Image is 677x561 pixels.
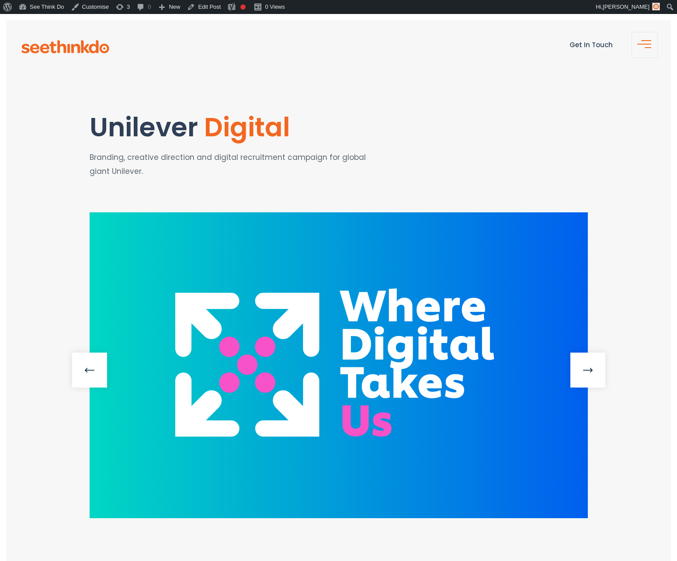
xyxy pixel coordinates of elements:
[21,40,109,53] img: see-think-do-logo.png
[90,150,375,179] p: Branding, creative direction and digital recruitment campaign for global giant Unilever.
[569,40,613,49] a: Get In Touch
[240,4,246,10] div: Needs improvement
[603,3,649,10] span: [PERSON_NAME]
[90,212,588,518] img: Unilever Where Digital Takes Us - branding
[90,109,198,145] span: Unilever
[90,113,375,142] h1: Unilever Digital
[204,109,290,145] span: Digital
